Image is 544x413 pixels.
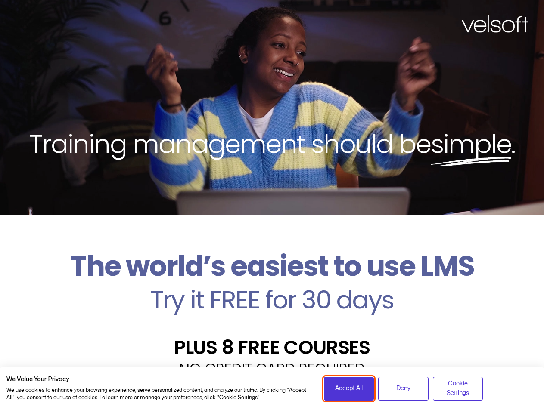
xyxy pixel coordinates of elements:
[431,126,511,162] span: simple
[324,377,374,401] button: Accept all cookies
[6,387,311,401] p: We use cookies to enhance your browsing experience, serve personalized content, and analyze our t...
[335,384,363,393] span: Accept All
[378,377,429,401] button: Deny all cookies
[396,384,410,393] span: Deny
[16,127,528,161] h2: Training management should be .
[433,377,483,401] button: Adjust cookie preferences
[6,250,538,283] h2: The world’s easiest to use LMS
[6,376,311,383] h2: We Value Your Privacy
[6,338,538,357] h2: PLUS 8 FREE COURSES
[438,379,478,398] span: Cookie Settings
[6,287,538,312] h2: Try it FREE for 30 days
